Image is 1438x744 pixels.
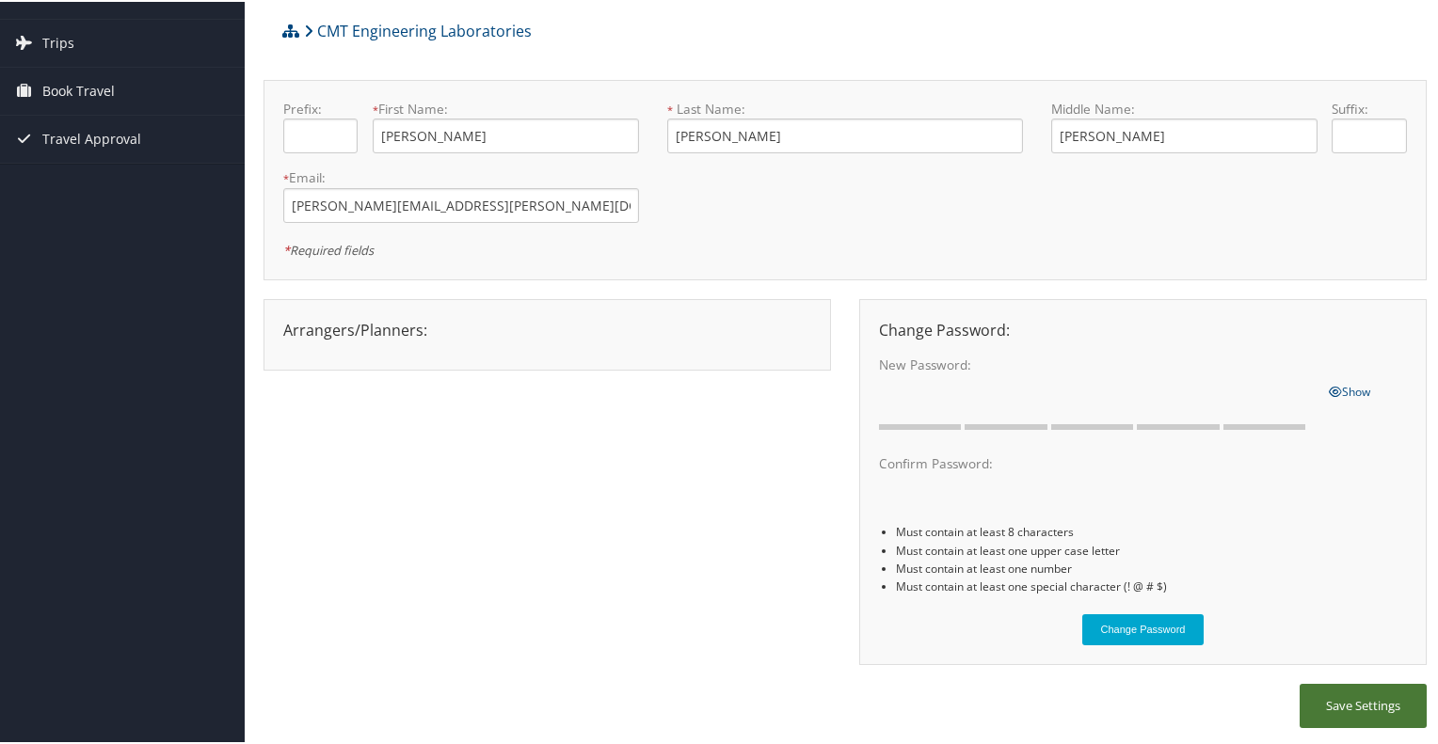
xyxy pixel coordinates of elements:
[879,354,1314,372] label: New Password:
[879,452,1314,471] label: Confirm Password:
[667,98,1023,117] label: Last Name:
[896,558,1407,576] li: Must contain at least one number
[896,521,1407,539] li: Must contain at least 8 characters
[1332,98,1406,117] label: Suffix:
[42,18,74,65] span: Trips
[1051,98,1318,117] label: Middle Name:
[1300,682,1427,726] button: Save Settings
[865,317,1421,340] div: Change Password:
[1329,378,1370,399] a: Show
[283,98,358,117] label: Prefix:
[283,166,639,185] label: Email:
[1082,612,1205,643] button: Change Password
[42,66,115,113] span: Book Travel
[269,317,825,340] div: Arrangers/Planners:
[42,114,141,161] span: Travel Approval
[896,540,1407,558] li: Must contain at least one upper case letter
[896,576,1407,594] li: Must contain at least one special character (! @ # $)
[373,98,639,117] label: First Name:
[304,10,532,48] a: CMT Engineering Laboratories
[1329,382,1370,398] span: Show
[283,240,374,257] em: Required fields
